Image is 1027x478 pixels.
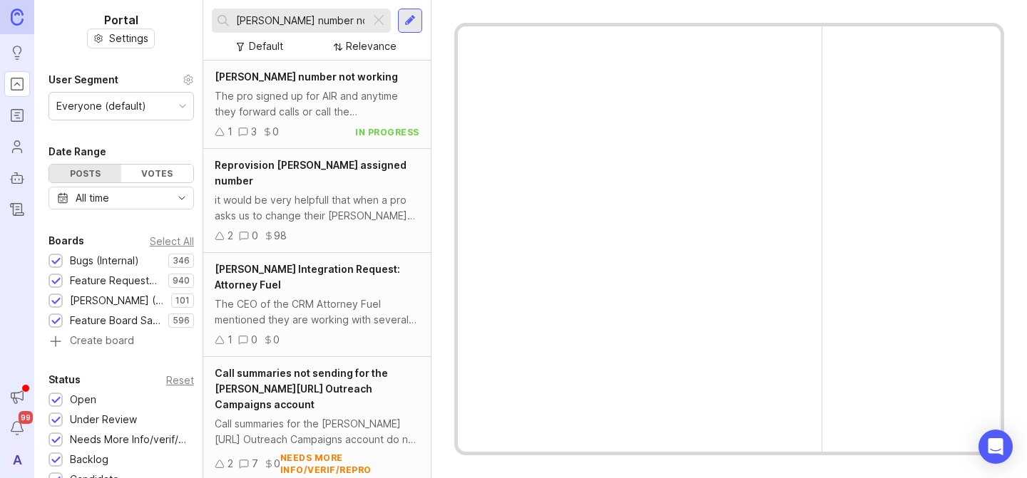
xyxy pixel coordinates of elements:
[215,416,419,447] div: Call summaries for the [PERSON_NAME][URL] Outreach Campaigns account do not appear to be sending ...
[4,447,30,472] button: A
[70,452,108,467] div: Backlog
[4,384,30,410] button: Announcements
[251,124,257,140] div: 3
[215,192,419,224] div: it would be very helpfull that when a pro asks us to change their [PERSON_NAME] assigned number w...
[70,412,137,427] div: Under Review
[104,11,138,28] h1: Portal
[249,38,283,54] div: Default
[215,88,419,120] div: The pro signed up for AIR and anytime they forward calls or call the [PERSON_NAME][URL] assigned ...
[109,31,148,46] span: Settings
[170,192,193,204] svg: toggle icon
[56,98,146,114] div: Everyone (default)
[215,263,400,291] span: [PERSON_NAME] Integration Request: Attorney Fuel
[251,332,257,348] div: 0
[173,315,190,326] p: 596
[252,456,258,472] div: 7
[979,430,1013,464] div: Open Intercom Messenger
[4,197,30,222] a: Changelog
[203,253,431,357] a: [PERSON_NAME] Integration Request: Attorney FuelThe CEO of the CRM Attorney Fuel mentioned they a...
[355,126,419,138] div: in progress
[175,295,190,306] p: 101
[48,71,118,88] div: User Segment
[87,28,155,48] button: Settings
[280,452,419,476] div: needs more info/verif/repro
[4,134,30,160] a: Users
[228,332,233,348] div: 1
[215,159,407,187] span: Reprovision [PERSON_NAME] assigned number
[215,296,419,328] div: The CEO of the CRM Attorney Fuel mentioned they are working with several customers that use [PERS...
[236,13,364,28] input: Search...
[273,332,280,348] div: 0
[11,9,24,25] img: Canny Home
[48,232,84,249] div: Boards
[4,71,30,97] a: Portal
[70,432,187,447] div: Needs More Info/verif/repro
[70,293,164,308] div: [PERSON_NAME] (Public)
[19,411,33,424] span: 99
[121,165,193,182] div: Votes
[215,71,398,83] span: [PERSON_NAME] number not working
[228,228,233,244] div: 2
[70,392,96,407] div: Open
[48,371,81,388] div: Status
[70,253,139,269] div: Bugs (Internal)
[173,275,190,286] p: 940
[228,456,233,472] div: 2
[4,165,30,191] a: Autopilot
[203,149,431,253] a: Reprovision [PERSON_NAME] assigned numberit would be very helpfull that when a pro asks us to cha...
[346,38,397,54] div: Relevance
[4,415,30,441] button: Notifications
[228,124,233,140] div: 1
[150,237,194,245] div: Select All
[70,273,161,289] div: Feature Requests (Internal)
[173,255,190,266] p: 346
[272,124,279,140] div: 0
[48,336,194,348] a: Create board
[274,228,287,244] div: 98
[70,313,161,328] div: Feature Board Sandbox [DATE]
[76,190,109,206] div: All time
[274,456,280,472] div: 0
[166,376,194,384] div: Reset
[252,228,258,244] div: 0
[48,143,106,160] div: Date Range
[49,165,121,182] div: Posts
[4,40,30,66] a: Ideas
[4,103,30,128] a: Roadmaps
[215,367,388,410] span: Call summaries not sending for the [PERSON_NAME][URL] Outreach Campaigns account
[203,61,431,149] a: [PERSON_NAME] number not workingThe pro signed up for AIR and anytime they forward calls or call ...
